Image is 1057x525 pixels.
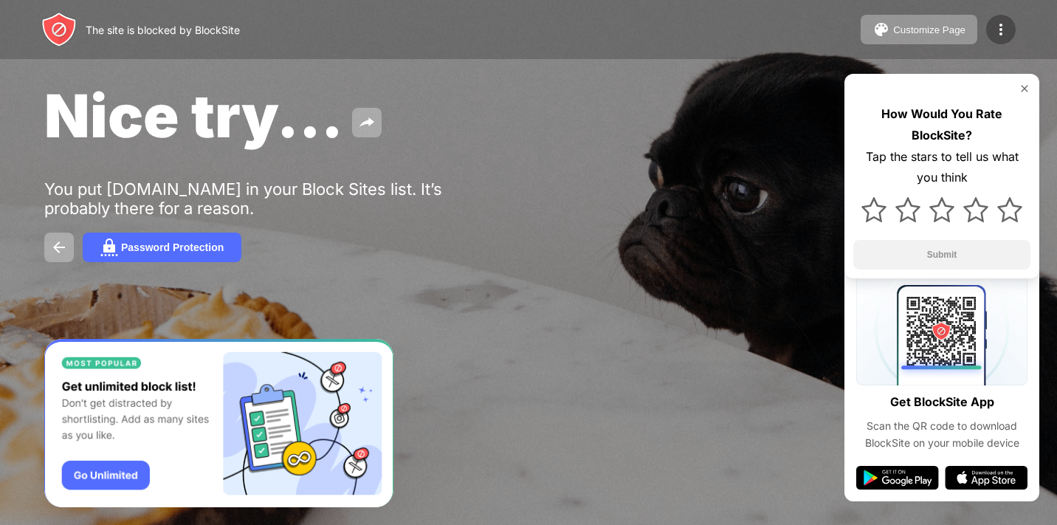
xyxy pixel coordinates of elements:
[992,21,1010,38] img: menu-icon.svg
[856,418,1027,451] div: Scan the QR code to download BlockSite on your mobile device
[121,241,224,253] div: Password Protection
[853,240,1030,270] button: Submit
[853,103,1030,146] div: How Would You Rate BlockSite?
[856,466,939,490] img: google-play.svg
[929,197,954,222] img: star.svg
[86,24,240,36] div: The site is blocked by BlockSite
[861,197,886,222] img: star.svg
[963,197,988,222] img: star.svg
[872,21,890,38] img: pallet.svg
[83,233,241,262] button: Password Protection
[100,239,118,256] img: password.svg
[44,179,500,218] div: You put [DOMAIN_NAME] in your Block Sites list. It’s probably there for a reason.
[997,197,1022,222] img: star.svg
[50,239,68,256] img: back.svg
[890,391,994,413] div: Get BlockSite App
[893,24,965,35] div: Customize Page
[41,12,77,47] img: header-logo.svg
[44,80,343,151] span: Nice try...
[853,146,1030,189] div: Tap the stars to tell us what you think
[945,466,1027,490] img: app-store.svg
[358,114,376,131] img: share.svg
[861,15,977,44] button: Customize Page
[895,197,920,222] img: star.svg
[1019,83,1030,95] img: rate-us-close.svg
[44,339,393,508] iframe: Banner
